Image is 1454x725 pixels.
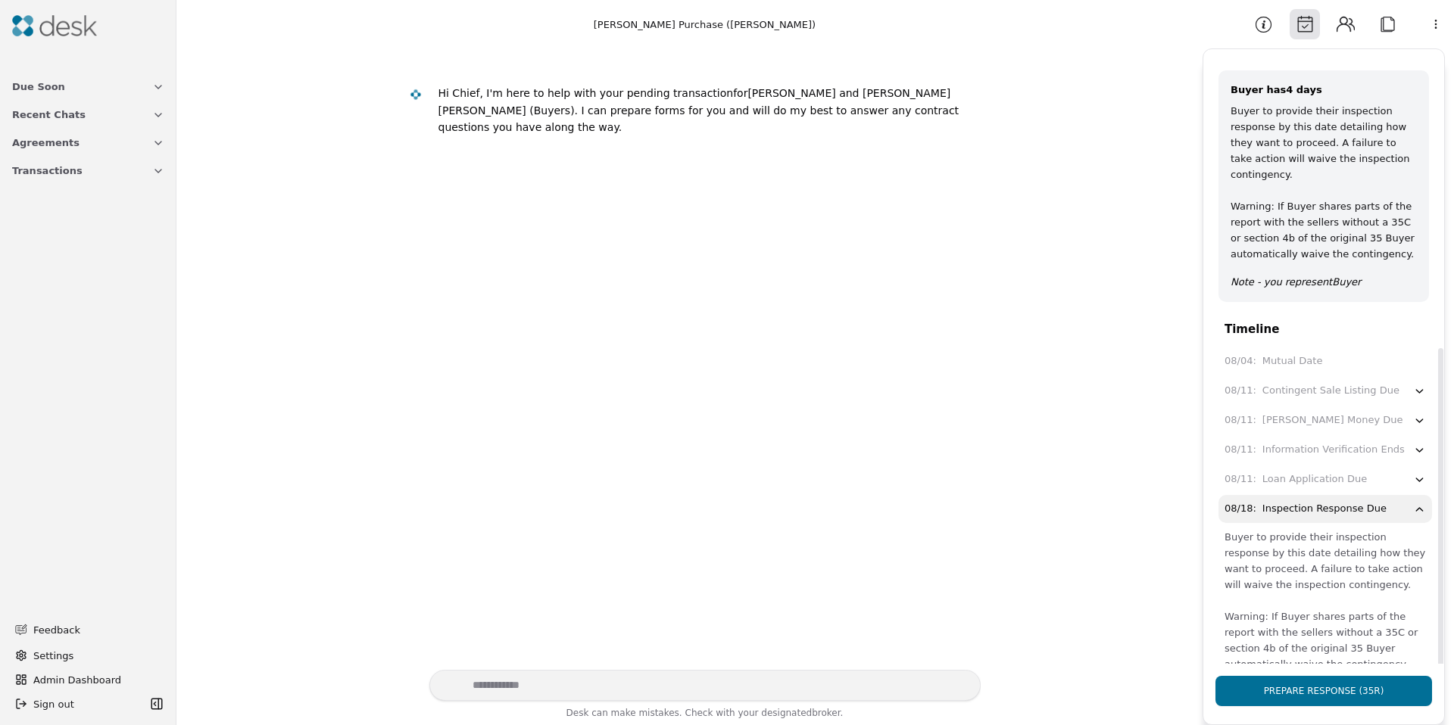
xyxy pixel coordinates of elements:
button: 08/18:Inspection Response Due [1218,495,1432,523]
div: . I can prepare forms for you and will do my best to answer any contract questions you have along... [438,104,959,134]
button: Feedback [6,616,164,643]
div: Buyer to provide their inspection response by this date detailing how they want to proceed. A fai... [1231,103,1417,262]
img: Desk [12,15,97,36]
span: Sign out [33,696,74,712]
div: Hi Chief, I'm here to help with your pending transaction [438,87,734,99]
span: Admin Dashboard [33,672,161,688]
button: Admin Dashboard [9,667,167,692]
span: Settings [33,648,73,664]
div: 08/11 : [1225,471,1256,487]
span: Recent Chats [12,107,86,123]
div: Desk can make mistakes. Check with your broker. [429,705,981,725]
button: Sign out [9,692,146,716]
span: Feedback [33,622,155,638]
button: 08/11:[PERSON_NAME] Money Due [1218,406,1432,434]
button: Transactions [3,157,173,185]
span: Agreements [12,135,80,151]
div: [PERSON_NAME] and [PERSON_NAME] [PERSON_NAME] (Buyers) [438,85,969,136]
div: 08/11 : [1225,412,1256,428]
div: 08/18 : [1225,501,1256,517]
button: Agreements [3,129,173,157]
span: designated [761,708,812,718]
div: Mutual Date [1262,353,1323,369]
textarea: Write your prompt here [429,670,981,701]
button: Settings [9,643,167,667]
div: [PERSON_NAME] Purchase ([PERSON_NAME]) [594,17,816,33]
span: Transactions [12,163,83,179]
button: Prepare Response (35R) [1215,676,1432,706]
button: 08/11:Loan Application Due [1218,465,1432,493]
div: 08/11 : [1225,442,1256,458]
button: 08/11:Contingent Sale Listing Due [1218,377,1432,405]
div: for [733,87,747,99]
button: Recent Chats [3,101,173,129]
span: Due Soon [12,79,65,95]
button: Due Soon [3,73,173,101]
div: Contingent Sale Listing Due [1262,383,1399,399]
div: 08/04 : [1225,353,1256,369]
div: Buyer to provide their inspection response by this date detailing how they want to proceed. A fai... [1225,529,1426,672]
button: 08/11:Information Verification Ends [1218,436,1432,464]
div: Loan Application Due [1262,471,1367,487]
div: Timeline [1203,320,1444,338]
button: 08/04:Mutual Date [1218,347,1432,375]
div: Inspection Response Due [1262,501,1387,517]
div: 08/11 : [1225,383,1256,399]
div: [PERSON_NAME] Money Due [1262,412,1403,428]
img: Desk [409,89,422,101]
div: Information Verification Ends [1262,442,1405,458]
p: Note - you represent Buyer [1231,274,1417,290]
